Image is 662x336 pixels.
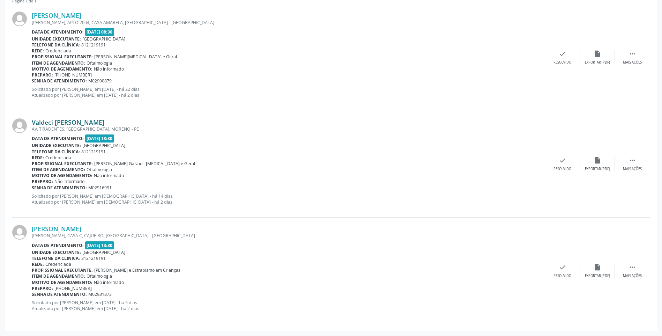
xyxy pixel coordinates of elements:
[32,36,81,42] b: Unidade executante:
[559,50,566,58] i: check
[12,12,27,26] img: img
[87,60,112,66] span: Oftalmologia
[32,72,53,78] b: Preparo:
[32,20,545,25] div: [PERSON_NAME], APTO 2004, CASA AMARELA, [GEOGRAPHIC_DATA] - [GEOGRAPHIC_DATA]
[594,156,601,164] i: insert_drive_file
[628,263,636,271] i: 
[32,291,87,297] b: Senha de atendimento:
[32,12,81,19] a: [PERSON_NAME]
[32,42,80,48] b: Telefone da clínica:
[585,167,610,171] div: Exportar (PDF)
[82,249,125,255] span: [GEOGRAPHIC_DATA]
[88,78,112,84] span: M02900879
[585,273,610,278] div: Exportar (PDF)
[623,273,642,278] div: Mais ações
[628,50,636,58] i: 
[94,54,177,60] span: [PERSON_NAME][MEDICAL_DATA] e Geral
[32,185,87,191] b: Senha de atendimento:
[87,273,112,279] span: Oftalmologia
[559,263,566,271] i: check
[12,118,27,133] img: img
[32,242,84,248] b: Data de atendimento:
[82,143,125,148] span: [GEOGRAPHIC_DATA]
[32,255,80,261] b: Telefone da clínica:
[54,285,92,291] span: [PHONE_NUMBER]
[594,263,601,271] i: insert_drive_file
[623,167,642,171] div: Mais ações
[32,149,80,155] b: Telefone da clínica:
[32,279,92,285] b: Motivo de agendamento:
[32,285,53,291] b: Preparo:
[54,72,92,78] span: [PHONE_NUMBER]
[32,155,44,161] b: Rede:
[32,261,44,267] b: Rede:
[94,66,124,72] span: Não informado
[45,48,71,54] span: Credenciada
[32,267,93,273] b: Profissional executante:
[32,118,104,126] a: Valdeci [PERSON_NAME]
[585,60,610,65] div: Exportar (PDF)
[85,241,114,249] span: [DATE] 13:30
[32,86,545,98] p: Solicitado por [PERSON_NAME] em [DATE] - há 22 dias Atualizado por [PERSON_NAME] em [DATE] - há 2...
[32,143,81,148] b: Unidade executante:
[94,279,124,285] span: Não informado
[81,42,106,48] span: 8121219191
[32,126,545,132] div: AV. TIRADENTES, [GEOGRAPHIC_DATA], MORENO - PE
[32,167,85,173] b: Item de agendamento:
[32,193,545,205] p: Solicitado por [PERSON_NAME] em [DEMOGRAPHIC_DATA] - há 14 dias Atualizado por [PERSON_NAME] em [...
[559,156,566,164] i: check
[32,60,85,66] b: Item de agendamento:
[82,36,125,42] span: [GEOGRAPHIC_DATA]
[88,185,112,191] span: M02916991
[32,273,85,279] b: Item de agendamento:
[94,161,195,167] span: [PERSON_NAME] Galvao - [MEDICAL_DATA] e Geral
[32,54,93,60] b: Profissional executante:
[94,173,124,178] span: Não informado
[32,78,87,84] b: Senha de atendimento:
[87,167,112,173] span: Oftalmologia
[85,134,114,143] span: [DATE] 13:30
[32,29,84,35] b: Data de atendimento:
[32,161,93,167] b: Profissional executante:
[94,267,180,273] span: [PERSON_NAME] e Estrabismo em Crianças
[32,173,92,178] b: Motivo de agendamento:
[553,273,571,278] div: Resolvido
[553,167,571,171] div: Resolvido
[81,149,106,155] span: 8121219191
[32,225,81,233] a: [PERSON_NAME]
[85,28,114,36] span: [DATE] 08:30
[32,66,92,72] b: Motivo de agendamento:
[81,255,106,261] span: 8121219191
[32,136,84,141] b: Data de atendimento:
[623,60,642,65] div: Mais ações
[594,50,601,58] i: insert_drive_file
[628,156,636,164] i: 
[553,60,571,65] div: Resolvido
[45,155,71,161] span: Credenciada
[32,233,545,239] div: [PERSON_NAME], CASA C, CAJUEIRO, [GEOGRAPHIC_DATA] - [GEOGRAPHIC_DATA]
[88,291,112,297] span: M02931373
[45,261,71,267] span: Credenciada
[12,225,27,240] img: img
[32,300,545,312] p: Solicitado por [PERSON_NAME] em [DATE] - há 5 dias Atualizado por [PERSON_NAME] em [DATE] - há 2 ...
[54,178,84,184] span: Não informado
[32,249,81,255] b: Unidade executante:
[32,48,44,54] b: Rede:
[32,178,53,184] b: Preparo:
